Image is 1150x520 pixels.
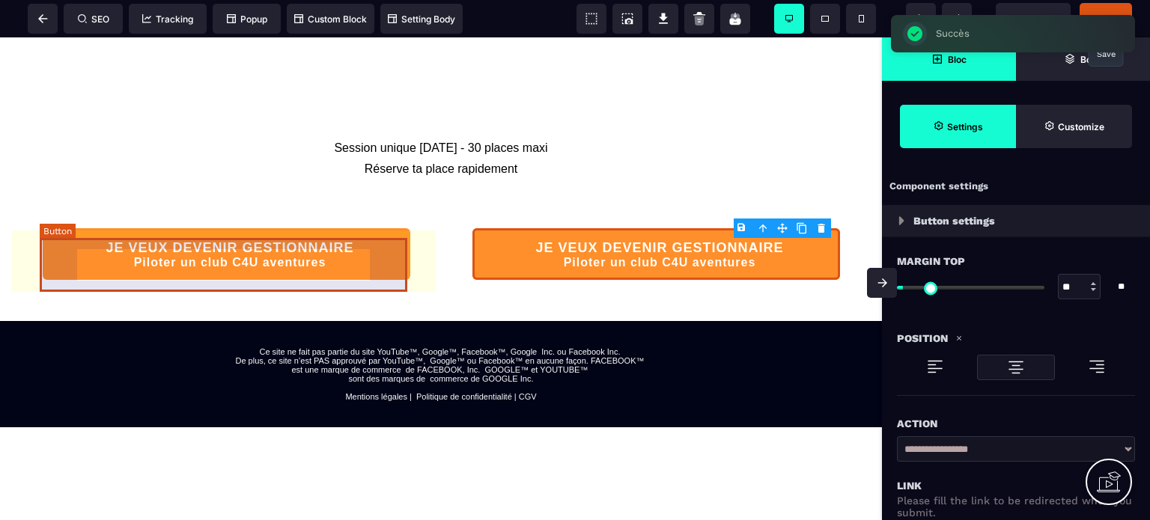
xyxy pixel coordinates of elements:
[897,495,1135,519] p: Please fill the link to be redirected when you submit.
[1091,13,1121,24] span: Publier
[1016,37,1150,81] span: Open Layer Manager
[227,13,267,25] span: Popup
[900,105,1016,148] span: Settings
[897,415,1135,432] div: Action
[1080,54,1102,65] strong: Body
[913,212,995,230] p: Button settings
[948,54,967,65] strong: Bloc
[388,13,455,25] span: Setting Body
[1006,13,1061,24] span: Previsualiser
[1016,105,1132,148] span: Open Style Manager
[882,37,1016,81] span: Open Blocks
[142,13,193,25] span: Tracking
[1088,358,1106,376] img: loading
[926,358,944,376] img: loading
[576,4,606,34] span: View components
[1007,358,1025,376] img: loading
[996,3,1071,33] span: Preview
[955,334,963,342] img: loading
[472,191,840,242] button: JE VEUX DEVENIR GESTIONNAIREPiloter un club C4U aventures
[612,4,642,34] span: Screenshot
[897,252,965,270] span: Margin Top
[294,13,367,25] span: Custom Block
[78,13,109,25] span: SEO
[43,191,410,242] button: JE VEUX DEVENIR GESTIONNAIREPiloter un club C4U aventures
[897,477,1135,495] div: Link
[898,216,904,225] img: loading
[228,306,654,367] text: Ce site ne fait pas partie du site YouTube™, Google™, Facebook™, Google Inc. ou Facebook Inc. De ...
[882,172,1150,201] div: Component settings
[947,121,983,132] strong: Settings
[897,329,948,347] p: Position
[1058,121,1104,132] strong: Customize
